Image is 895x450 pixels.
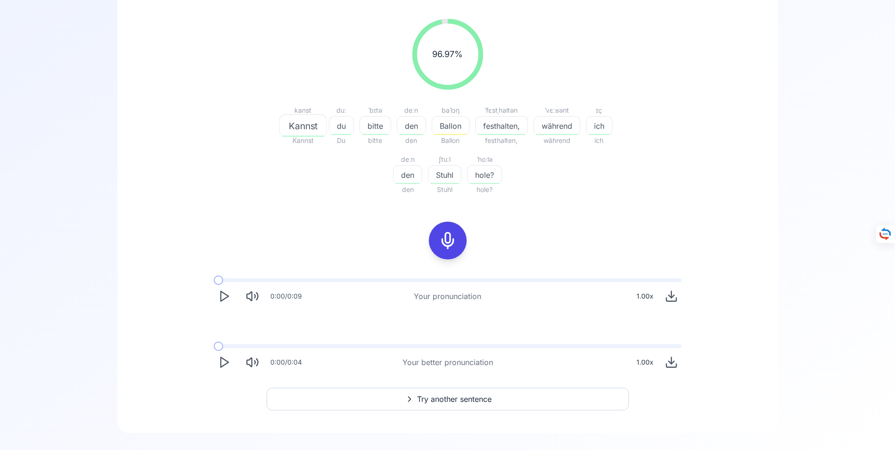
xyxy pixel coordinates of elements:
[428,165,461,184] button: Stuhl
[283,135,323,146] span: Kannst
[393,184,422,195] span: den
[534,120,580,132] span: während
[329,120,353,132] span: du
[534,116,580,135] button: während
[586,116,612,135] button: ich
[242,352,263,373] button: Mute
[283,105,323,116] div: kanst
[534,135,580,146] span: während
[393,165,422,184] button: den
[397,135,426,146] span: den
[428,184,461,195] span: Stuhl
[432,48,463,61] span: 96.97 %
[633,287,657,306] div: 1.00 x
[397,120,426,132] span: den
[267,388,629,410] button: Try another sentence
[283,116,323,135] button: Kannst
[432,116,469,135] button: Ballon
[214,352,234,373] button: Play
[402,357,493,368] div: Your better pronunciation
[360,105,391,116] div: ˈbɪtə
[467,184,502,195] span: hole?
[270,358,302,367] div: 0:00 / 0:04
[428,169,461,181] span: Stuhl
[360,135,391,146] span: bitte
[360,116,391,135] button: bitte
[661,352,682,373] button: Download audio
[476,120,527,132] span: festhalten,
[329,135,354,146] span: Du
[393,169,422,181] span: den
[242,286,263,307] button: Mute
[467,165,502,184] button: hole?
[475,105,528,116] div: ˈfɛstˌhaltən
[475,116,528,135] button: festhalten,
[329,105,354,116] div: duː
[534,105,580,116] div: ˈvɛːʁənt
[270,292,302,301] div: 0:00 / 0:09
[586,135,612,146] span: ich
[586,105,612,116] div: ɪç
[432,135,469,146] span: Ballon
[467,154,502,165] div: ˈhoːlə
[329,116,354,135] button: du
[432,105,469,116] div: baˈlɔŋ
[633,353,657,372] div: 1.00 x
[360,120,391,132] span: bitte
[279,119,326,133] span: Kannst
[661,286,682,307] button: Download audio
[586,120,612,132] span: ich
[397,116,426,135] button: den
[414,291,481,302] div: Your pronunciation
[417,393,492,405] span: Try another sentence
[393,154,422,165] div: deːn
[475,135,528,146] span: festhalten,
[214,286,234,307] button: Play
[397,105,426,116] div: deːn
[468,169,502,181] span: hole?
[432,120,469,132] span: Ballon
[428,154,461,165] div: ʃtuːl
